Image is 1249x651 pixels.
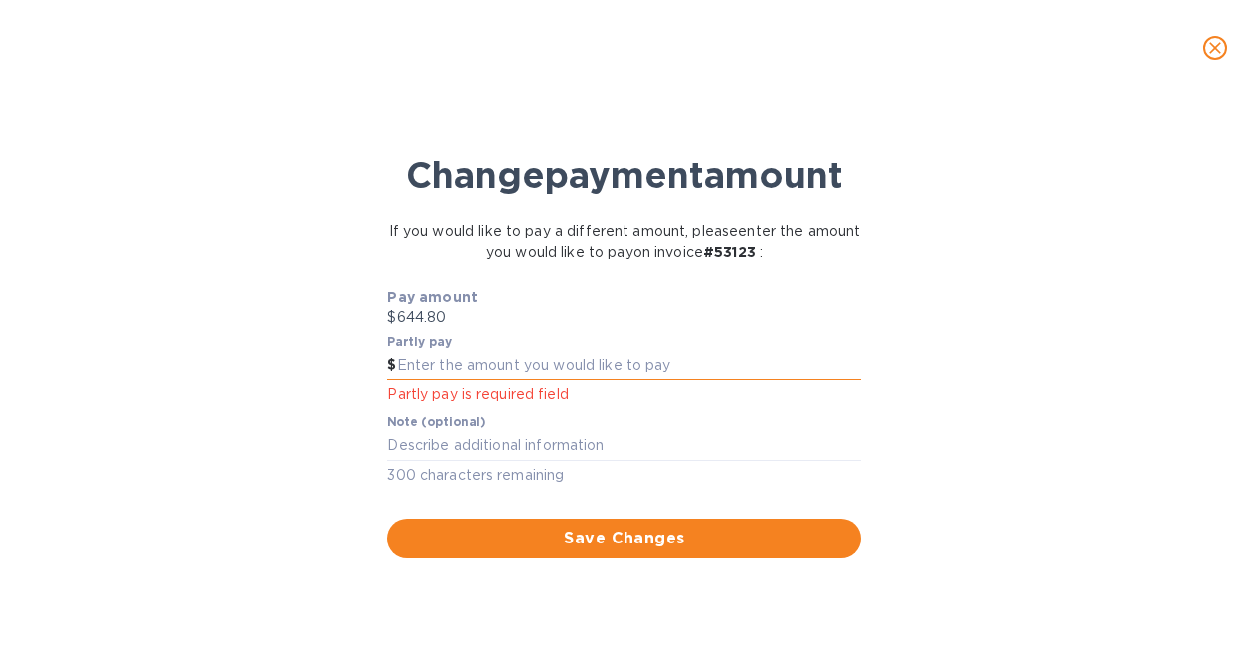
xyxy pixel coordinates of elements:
p: Partly pay is required field [387,383,861,406]
span: Save Changes [403,527,845,550]
p: If you would like to pay a different amount, please enter the amount you would like to pay on inv... [387,221,863,263]
button: close [1191,24,1239,72]
label: Note (optional) [387,416,485,428]
b: Pay amount [387,289,478,305]
b: Change payment amount [406,153,843,197]
b: # 53123 [703,244,756,260]
div: $ [387,351,396,381]
label: Partly pay [387,336,453,348]
input: Enter the amount you would like to pay [397,351,862,381]
p: $644.80 [387,307,861,327]
p: 300 characters remaining [387,464,861,487]
button: Save Changes [387,519,861,558]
